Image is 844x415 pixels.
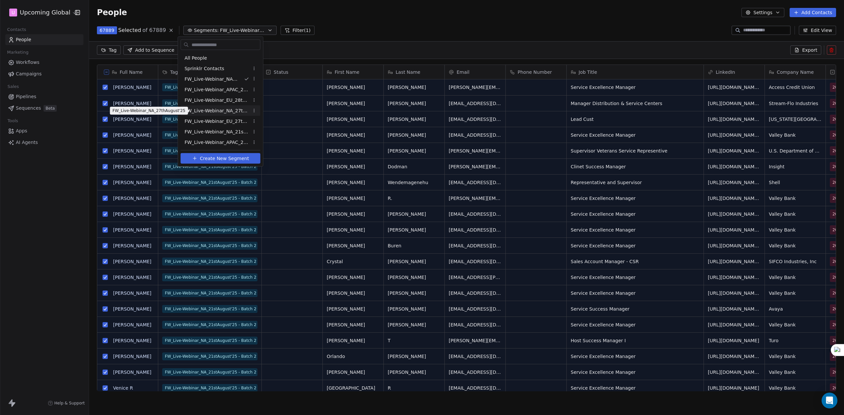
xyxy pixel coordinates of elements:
span: FW_Live-Webinar_NA_27thAugust'25 [185,107,249,114]
div: Suggestions [181,53,260,148]
span: All People [185,54,207,61]
span: Sprinklr Contacts [185,65,224,72]
span: FW_Live-Webinar_APAC_21stAugust'25 - Batch 2 [185,139,249,146]
p: FW_Live-Webinar_NA_27thAugust'25 [112,108,185,113]
span: Create New Segment [200,155,249,162]
span: FW_Live-Webinar_NA_21stAugust'25 Batch 2 [185,128,249,135]
span: FW_Live-Webinar_EU_28thAugust'25 [185,97,249,103]
button: Create New Segment [181,153,260,164]
span: FW_Live-Webinar_APAC_21stAugust'25 [185,86,249,93]
span: FW_Live-Webinar_NA_21stAugust'25 [185,75,239,82]
span: FW_Live-Webinar_EU_27thAugust'25 [185,118,249,124]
